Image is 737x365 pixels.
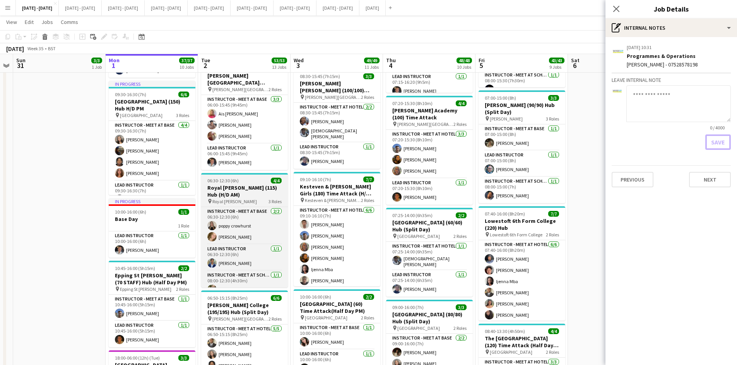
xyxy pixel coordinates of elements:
span: 3/3 [363,73,374,79]
div: [PERSON_NAME] - 07528578198 [627,61,731,68]
app-card-role: Instructor - Meet at Hotel2/208:30-15:45 (7h15m)[PERSON_NAME][DEMOGRAPHIC_DATA][PERSON_NAME] [294,103,380,143]
span: [GEOGRAPHIC_DATA] [120,112,162,118]
app-card-role: Instructor - Meet at Base3/306:00-15:45 (9h45m)Ais [PERSON_NAME][PERSON_NAME][PERSON_NAME] [201,95,288,144]
div: Internal notes [605,19,737,37]
span: [PERSON_NAME][GEOGRAPHIC_DATA] [212,316,268,322]
app-job-card: Updated08:30-15:45 (7h15m)3/3[PERSON_NAME] [PERSON_NAME] (100/100) Hub (Split Day) [PERSON_NAME][... [294,63,380,169]
div: [DATE] 10:31 [627,44,652,50]
div: 1 Job [92,64,102,70]
h3: Epping St [PERSON_NAME] (70 STAFF) Hub (Half Day PM) [109,272,195,286]
span: Edit [25,19,34,25]
app-card-role: Instructor - Meet at Base1/107:00-15:00 (8h)[PERSON_NAME] [479,124,565,151]
span: 2/2 [456,212,467,218]
app-job-card: In progress10:00-16:00 (6h)1/1Base Day1 RoleLead Instructor1/110:00-16:00 (6h)[PERSON_NAME] [109,198,195,258]
div: 10 Jobs [180,64,194,70]
app-card-role: Instructor - Meet at Hotel6/607:40-16:00 (8h20m)[PERSON_NAME][PERSON_NAME]Ijenna Mba[PERSON_NAME]... [479,240,565,323]
span: 06:50-15:15 (8h25m) [207,295,248,301]
span: 3/3 [91,58,102,63]
app-card-role: Lead Instructor1/110:45-16:00 (5h15m)[PERSON_NAME] [109,321,195,347]
div: 07:20-15:30 (8h10m)4/4[PERSON_NAME] Academy (100) Time Attack [PERSON_NAME][GEOGRAPHIC_DATA]2 Rol... [386,96,473,205]
app-card-role: Instructor - Meet at Base1/110:00-16:00 (6h)[PERSON_NAME] [294,323,380,350]
span: 48/48 [457,58,472,63]
span: Kesteven & [PERSON_NAME] Girls [305,197,361,203]
div: 13 Jobs [272,64,287,70]
div: In progress [109,81,195,87]
div: 9 Jobs [549,64,564,70]
span: 2 Roles [453,233,467,239]
span: 1/1 [178,209,189,215]
span: 2 Roles [453,121,467,127]
h3: [GEOGRAPHIC_DATA] (80/80) Hub (Split Day) [386,311,473,325]
app-job-card: 10:45-16:00 (5h15m)2/2Epping St [PERSON_NAME] (70 STAFF) Hub (Half Day PM) Epping St [PERSON_NAME... [109,261,195,347]
span: Week 35 [26,46,45,51]
span: 08:30-15:45 (7h15m) [300,73,340,79]
app-job-card: 06:00-15:45 (9h45m)4/4[PERSON_NAME][GEOGRAPHIC_DATA][PERSON_NAME] (100) Time Attack [PERSON_NAME]... [201,61,288,170]
span: Lowestoft 6th Form College [490,232,542,238]
button: [DATE] - [DATE] [231,0,274,15]
app-card-role: Instructor - Meet at School1/108:00-15:30 (7h30m)[PERSON_NAME] [479,71,565,97]
div: Programmes & Operations [627,53,731,59]
span: 2 Roles [361,315,374,321]
span: 09:10-16:10 (7h) [300,177,331,182]
a: View [3,17,20,27]
span: 2/2 [178,265,189,271]
span: 3/3 [548,95,559,101]
span: 3/3 [456,304,467,310]
button: Previous [612,172,653,187]
h3: [GEOGRAPHIC_DATA] (60/60) Hub (Split Day) [386,219,473,233]
span: 07:20-15:30 (8h10m) [392,100,433,106]
button: [DATE] - [DATE] [145,0,188,15]
span: 2 Roles [361,197,374,203]
span: 43/43 [549,58,564,63]
span: 07:25-14:00 (6h35m) [392,212,433,218]
span: 08:40-13:30 (4h50m) [485,328,525,334]
app-card-role: Lead Instructor1/106:30-12:30 (6h)[PERSON_NAME] [201,244,288,271]
h3: [PERSON_NAME][GEOGRAPHIC_DATA][PERSON_NAME] (100) Time Attack [201,72,288,86]
h3: [PERSON_NAME] (90/90) Hub (Split Day) [479,102,565,115]
span: 4/4 [456,100,467,106]
app-job-card: In progress09:30-16:30 (7h)6/6[GEOGRAPHIC_DATA] (150) Hub H/D PM [GEOGRAPHIC_DATA]3 RolesInstruct... [109,81,195,195]
span: 10:00-16:00 (6h) [115,209,146,215]
app-job-card: 09:10-16:10 (7h)7/7Kesteven & [PERSON_NAME] Girls (180) Time Attack (H/D PM) Kesteven & [PERSON_N... [294,172,380,286]
h3: [PERSON_NAME] Academy (100) Time Attack [386,107,473,121]
span: Fri [479,57,485,64]
app-card-role: Lead Instructor1/108:30-15:45 (7h15m)[PERSON_NAME] [294,143,380,169]
app-job-card: 07:00-15:00 (8h)3/3[PERSON_NAME] (90/90) Hub (Split Day) [PERSON_NAME]3 RolesInstructor - Meet at... [479,90,565,203]
app-job-card: 07:40-16:00 (8h20m)7/7Lowestoft 6th Form College (220) Hub Lowestoft 6th Form College2 RolesInstr... [479,206,565,321]
app-card-role: Lead Instructor1/107:25-14:00 (6h35m)[PERSON_NAME] [386,270,473,297]
span: 3 Roles [546,116,559,122]
h3: [GEOGRAPHIC_DATA] (60) Time Attack(Half Day PM) [294,300,380,314]
app-job-card: 06:30-12:30 (6h)4/4Royal [PERSON_NAME] (115) Hub (H/D AM) Royal [PERSON_NAME]3 RolesInstructor - ... [201,173,288,287]
span: 5 [477,61,485,70]
span: 07:00-15:00 (8h) [485,95,516,101]
div: [DATE] [6,45,24,53]
button: [DATE] - [DATE] [59,0,102,15]
span: 2 Roles [176,286,189,292]
app-card-role: Instructor - Meet at School1/108:00-12:30 (4h30m)[PERSON_NAME] [201,271,288,297]
span: [PERSON_NAME][GEOGRAPHIC_DATA] [305,94,361,100]
span: 2 Roles [361,94,374,100]
span: 2/2 [363,294,374,300]
span: [PERSON_NAME][GEOGRAPHIC_DATA][PERSON_NAME] [212,87,268,92]
span: 2 Roles [268,87,282,92]
span: 2 Roles [546,349,559,355]
span: 53/53 [272,58,287,63]
h3: Job Details [605,4,737,14]
span: Epping St [PERSON_NAME] [120,286,171,292]
app-job-card: 07:25-14:00 (6h35m)2/2[GEOGRAPHIC_DATA] (60/60) Hub (Split Day) [GEOGRAPHIC_DATA]2 RolesInstructo... [386,208,473,297]
span: 7/7 [548,211,559,217]
span: View [6,19,17,25]
h3: Leave internal note [612,76,731,83]
span: 06:30-12:30 (6h) [207,178,239,183]
span: 0 / 4000 [704,125,731,131]
span: 1 [108,61,120,70]
span: Mon [109,57,120,64]
h3: Base Day [109,216,195,222]
app-card-role: Lead Instructor1/109:30-16:30 (7h) [109,181,195,207]
span: [PERSON_NAME][GEOGRAPHIC_DATA] [397,121,453,127]
button: [DATE] [359,0,386,15]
